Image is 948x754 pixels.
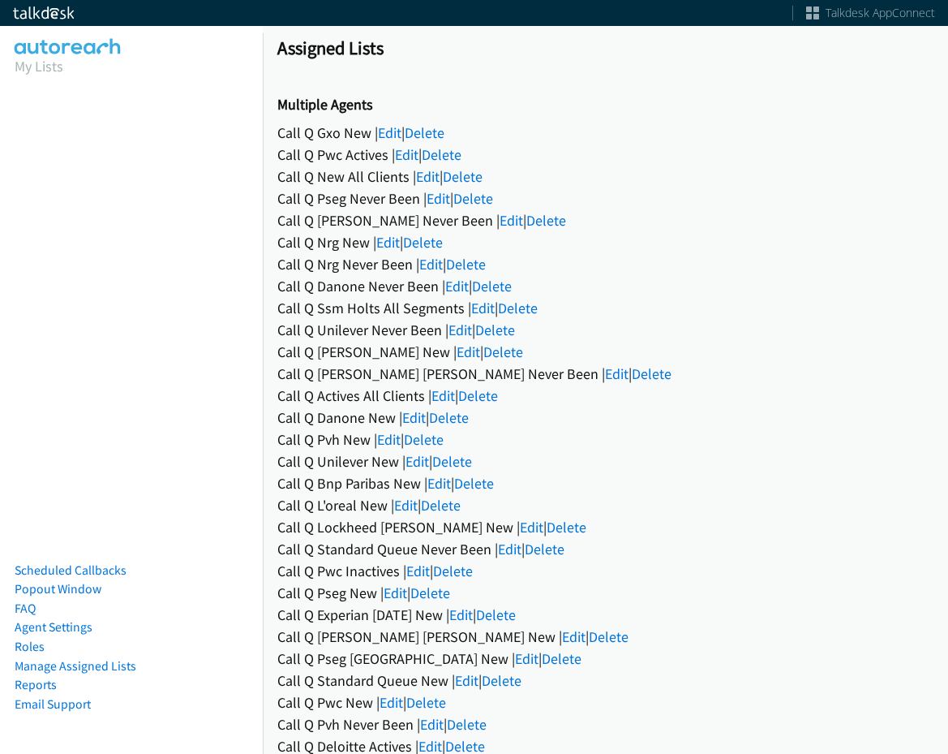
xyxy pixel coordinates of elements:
[15,639,45,654] a: Roles
[471,299,495,317] a: Edit
[277,516,933,538] div: Call Q Lockheed [PERSON_NAME] New | |
[410,584,450,602] a: Delete
[277,472,933,494] div: Call Q Bnp Paribas New | |
[15,696,91,712] a: Email Support
[277,385,933,407] div: Call Q Actives All Clients | |
[404,430,444,449] a: Delete
[277,648,933,670] div: Call Q Pseg [GEOGRAPHIC_DATA] New | |
[429,408,469,427] a: Delete
[277,713,933,735] div: Call Q Pvh Never Been | |
[416,167,440,186] a: Edit
[406,562,430,580] a: Edit
[515,649,538,668] a: Edit
[277,560,933,582] div: Call Q Pwc Inactives | |
[277,96,933,114] h2: Multiple Agents
[526,211,566,230] a: Delete
[15,658,136,674] a: Manage Assigned Lists
[277,363,933,385] div: Call Q [PERSON_NAME] [PERSON_NAME] Never Been | |
[277,231,933,253] div: Call Q Nrg New | |
[403,233,443,252] a: Delete
[15,562,127,578] a: Scheduled Callbacks
[277,341,933,363] div: Call Q [PERSON_NAME] New | |
[277,275,933,297] div: Call Q Danone Never Been | |
[542,649,581,668] a: Delete
[445,277,469,295] a: Edit
[405,452,429,471] a: Edit
[427,189,450,208] a: Edit
[277,450,933,472] div: Call Q Unilever New | |
[482,671,521,690] a: Delete
[277,494,933,516] div: Call Q L'oreal New | |
[277,297,933,319] div: Call Q Ssm Holts All Segments | |
[395,145,418,164] a: Edit
[277,144,933,166] div: Call Q Pwc Actives | |
[562,627,586,646] a: Edit
[498,540,521,558] a: Edit
[15,57,63,75] a: My Lists
[277,670,933,692] div: Call Q Standard Queue New | |
[547,518,586,536] a: Delete
[427,474,451,493] a: Edit
[15,601,36,616] a: FAQ
[446,255,486,274] a: Delete
[277,37,933,59] h1: Assigned Lists
[457,343,480,361] a: Edit
[448,321,472,339] a: Edit
[277,626,933,648] div: Call Q [PERSON_NAME] [PERSON_NAME] New | |
[378,123,401,142] a: Edit
[376,233,400,252] a: Edit
[406,693,446,712] a: Delete
[277,166,933,187] div: Call Q New All Clients | |
[475,321,515,339] a: Delete
[15,581,101,597] a: Popout Window
[483,343,523,361] a: Delete
[15,619,92,635] a: Agent Settings
[632,364,671,383] a: Delete
[458,386,498,405] a: Delete
[277,319,933,341] div: Call Q Unilever Never Been | |
[394,496,418,515] a: Edit
[377,430,401,449] a: Edit
[277,429,933,450] div: Call Q Pvh New | |
[449,605,473,624] a: Edit
[277,187,933,209] div: Call Q Pseg Never Been | |
[405,123,444,142] a: Delete
[472,277,512,295] a: Delete
[432,452,472,471] a: Delete
[431,386,455,405] a: Edit
[277,538,933,560] div: Call Q Standard Queue Never Been | |
[277,692,933,713] div: Call Q Pwc New | |
[420,715,444,734] a: Edit
[447,715,487,734] a: Delete
[806,5,935,21] a: Talkdesk AppConnect
[380,693,403,712] a: Edit
[421,496,461,515] a: Delete
[384,584,407,602] a: Edit
[498,299,538,317] a: Delete
[520,518,543,536] a: Edit
[455,671,478,690] a: Edit
[277,253,933,275] div: Call Q Nrg Never Been | |
[453,189,493,208] a: Delete
[15,677,57,692] a: Reports
[589,627,628,646] a: Delete
[433,562,473,580] a: Delete
[605,364,628,383] a: Edit
[277,604,933,626] div: Call Q Experian [DATE] New | |
[277,209,933,231] div: Call Q [PERSON_NAME] Never Been | |
[476,605,516,624] a: Delete
[277,407,933,429] div: Call Q Danone New | |
[402,408,426,427] a: Edit
[277,122,933,144] div: Call Q Gxo New | |
[419,255,443,274] a: Edit
[500,211,523,230] a: Edit
[525,540,564,558] a: Delete
[443,167,483,186] a: Delete
[454,474,494,493] a: Delete
[422,145,461,164] a: Delete
[277,582,933,604] div: Call Q Pseg New | |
